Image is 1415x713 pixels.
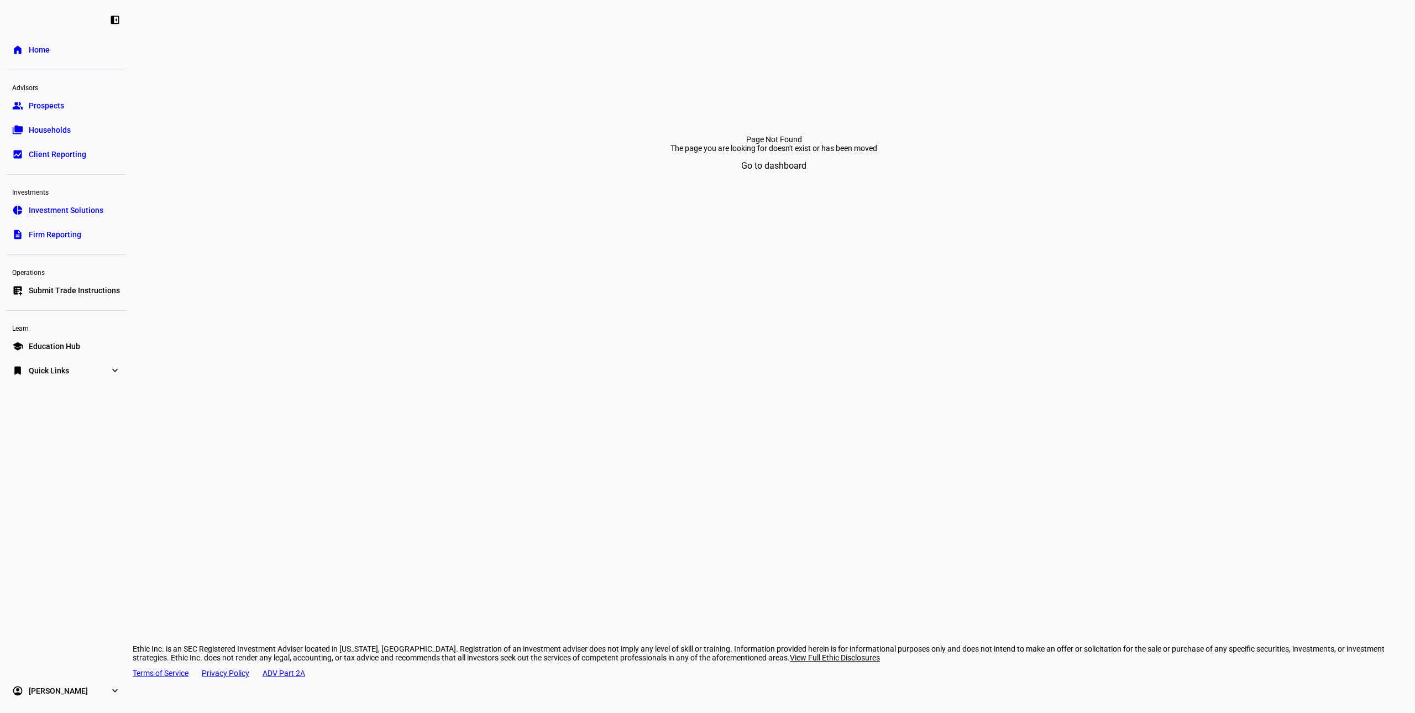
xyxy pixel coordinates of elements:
[7,95,126,117] a: groupProspects
[7,39,126,61] a: homeHome
[202,669,249,678] a: Privacy Policy
[29,100,64,111] span: Prospects
[741,153,806,179] span: Go to dashboard
[7,199,126,221] a: pie_chartInvestment Solutions
[29,341,80,352] span: Education Hub
[7,143,126,165] a: bid_landscapeClient Reporting
[12,285,23,296] eth-mat-symbol: list_alt_add
[726,153,822,179] button: Go to dashboard
[146,135,1402,144] div: Page Not Found
[12,205,23,216] eth-mat-symbol: pie_chart
[29,44,50,55] span: Home
[29,124,71,136] span: Households
[29,229,81,240] span: Firm Reporting
[7,119,126,141] a: folder_copyHouseholds
[7,320,126,335] div: Learn
[12,229,23,240] eth-mat-symbol: description
[29,285,120,296] span: Submit Trade Instructions
[109,365,120,376] eth-mat-symbol: expand_more
[7,264,126,279] div: Operations
[790,653,880,662] span: View Full Ethic Disclosures
[549,144,999,153] div: The page you are looking for doesn't exist or has been moved
[12,100,23,111] eth-mat-symbol: group
[29,685,88,696] span: [PERSON_NAME]
[12,365,23,376] eth-mat-symbol: bookmark
[109,685,120,696] eth-mat-symbol: expand_more
[12,685,23,696] eth-mat-symbol: account_circle
[12,44,23,55] eth-mat-symbol: home
[12,149,23,160] eth-mat-symbol: bid_landscape
[7,184,126,199] div: Investments
[7,223,126,246] a: descriptionFirm Reporting
[29,149,86,160] span: Client Reporting
[7,79,126,95] div: Advisors
[12,124,23,136] eth-mat-symbol: folder_copy
[109,14,120,25] eth-mat-symbol: left_panel_close
[12,341,23,352] eth-mat-symbol: school
[263,669,305,678] a: ADV Part 2A
[133,644,1415,662] div: Ethic Inc. is an SEC Registered Investment Adviser located in [US_STATE], [GEOGRAPHIC_DATA]. Regi...
[29,205,103,216] span: Investment Solutions
[133,669,188,678] a: Terms of Service
[29,365,69,376] span: Quick Links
